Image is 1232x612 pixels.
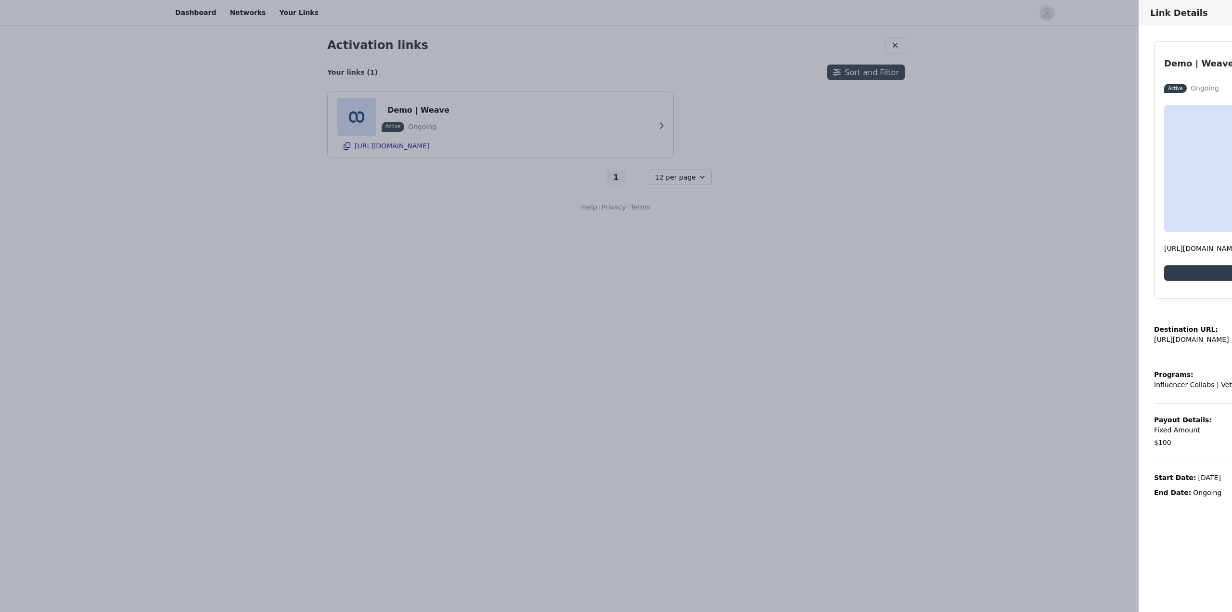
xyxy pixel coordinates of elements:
[1168,85,1183,92] p: Active
[1154,488,1191,498] p: End Date:
[1198,473,1221,483] p: [DATE]
[1154,335,1229,345] p: [URL][DOMAIN_NAME]
[1191,83,1219,93] p: Ongoing
[1154,438,1171,448] p: $100
[1154,325,1229,335] p: Destination URL:
[1154,425,1200,435] p: Fixed Amount
[1154,415,1212,425] p: Payout Details:
[1154,473,1196,483] p: Start Date:
[1193,488,1221,498] p: Ongoing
